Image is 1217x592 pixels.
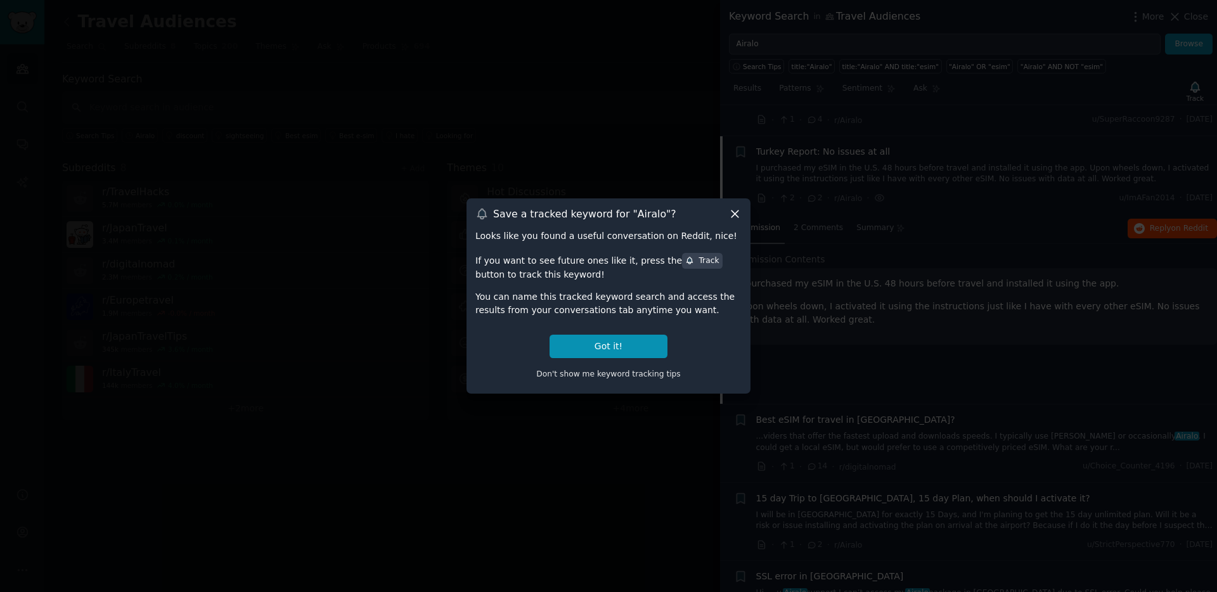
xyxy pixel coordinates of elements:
[475,229,742,243] div: Looks like you found a useful conversation on Reddit, nice!
[550,335,667,358] button: Got it!
[493,207,676,221] h3: Save a tracked keyword for " Airalo "?
[536,370,681,378] span: Don't show me keyword tracking tips
[475,252,742,281] div: If you want to see future ones like it, press the button to track this keyword!
[475,290,742,317] div: You can name this tracked keyword search and access the results from your conversations tab anyti...
[685,255,719,267] div: Track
